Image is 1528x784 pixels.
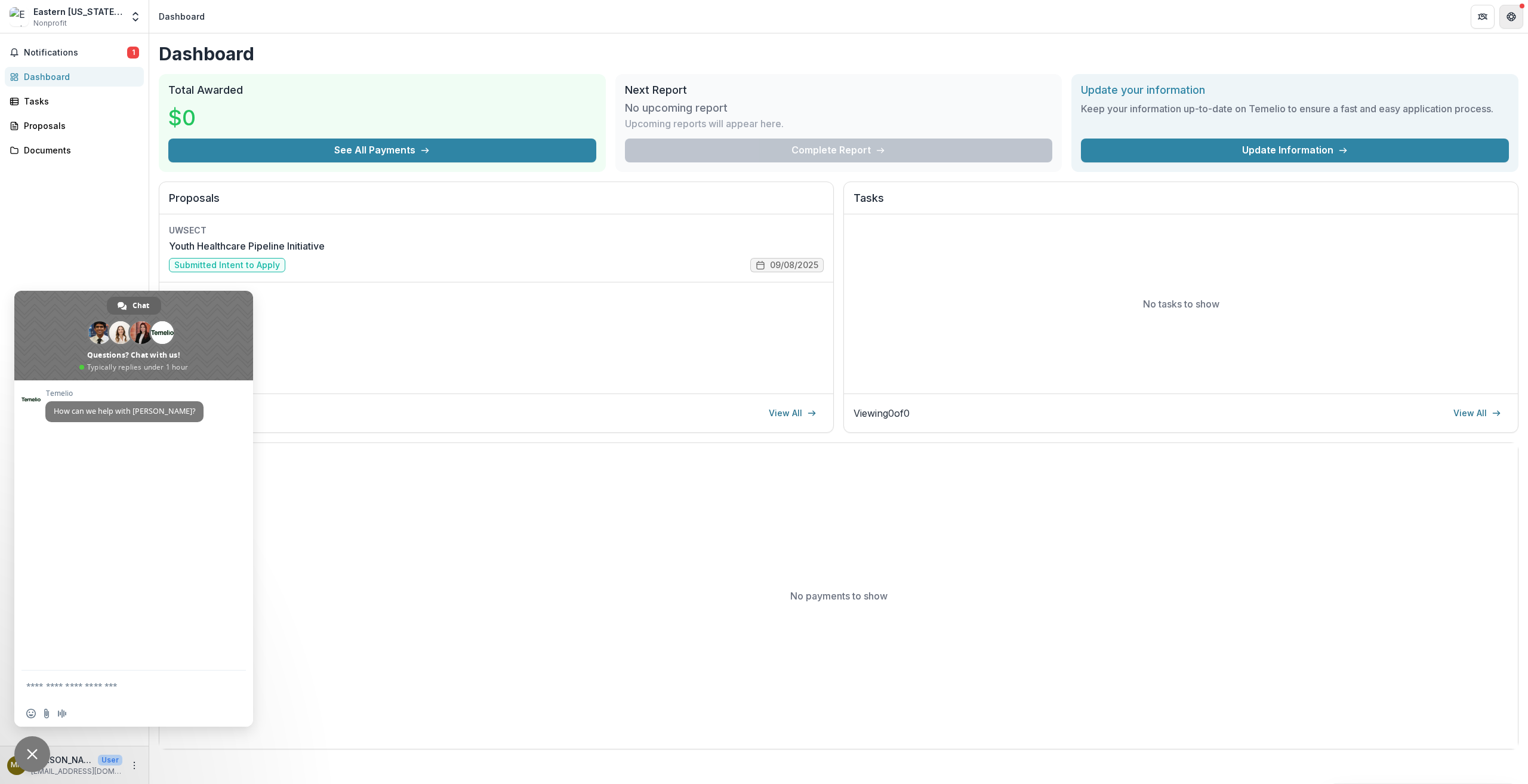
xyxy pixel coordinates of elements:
nav: breadcrumb [154,8,210,25]
button: See All Payments [168,139,596,162]
h2: Next Report [625,84,1053,97]
div: Eastern [US_STATE] Workforce Investment Board [33,5,122,18]
a: View All [1446,404,1508,423]
h1: Dashboard [159,43,1518,64]
textarea: Compose your message... [26,681,215,691]
button: Notifications1 [5,43,144,62]
a: Youth Healthcare Pipeline Initiative [169,239,325,253]
div: Dashboard [24,70,134,83]
h3: $0 [168,102,258,134]
a: Proposals [5,116,144,136]
h2: Tasks [854,192,1508,214]
span: Chat [133,297,149,315]
div: Close chat [14,736,50,772]
button: Open entity switcher [127,5,144,29]
h3: Keep your information up-to-date on Temelio to ensure a fast and easy application process. [1081,102,1509,116]
p: No tasks to show [1143,297,1219,311]
button: Get Help [1499,5,1523,29]
span: Audio message [57,709,67,718]
span: Temelio [45,389,204,398]
h2: Total Awarded [168,84,596,97]
a: View All [762,404,824,423]
a: Tasks [5,91,144,111]
h2: Update your information [1081,84,1509,97]
div: No payments to show [159,443,1518,749]
span: Nonprofit [33,18,67,29]
div: Proposals [24,119,134,132]
button: More [127,758,141,773]
p: Upcoming reports will appear here. [625,116,784,131]
a: Dashboard [5,67,144,87]
a: Update Information [1081,139,1509,162]
span: How can we help with [PERSON_NAME]? [54,406,195,416]
span: 1 [127,47,139,59]
a: Documents [5,140,144,160]
h2: Proposals [169,192,824,214]
div: Dashboard [159,10,205,23]
p: [EMAIL_ADDRESS][DOMAIN_NAME] [31,766,122,777]
span: Notifications [24,48,127,58]
p: [PERSON_NAME] [31,754,93,766]
span: Insert an emoji [26,709,36,718]
p: User [98,755,122,765]
h3: No upcoming report [625,102,728,115]
span: Send a file [42,709,51,718]
button: Partners [1471,5,1495,29]
div: Michael Nogelo [11,761,23,769]
img: Eastern Connecticut Workforce Investment Board [10,7,29,26]
div: Documents [24,144,134,156]
p: Viewing 0 of 0 [854,406,910,420]
div: Tasks [24,95,134,107]
div: Chat [107,297,161,315]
